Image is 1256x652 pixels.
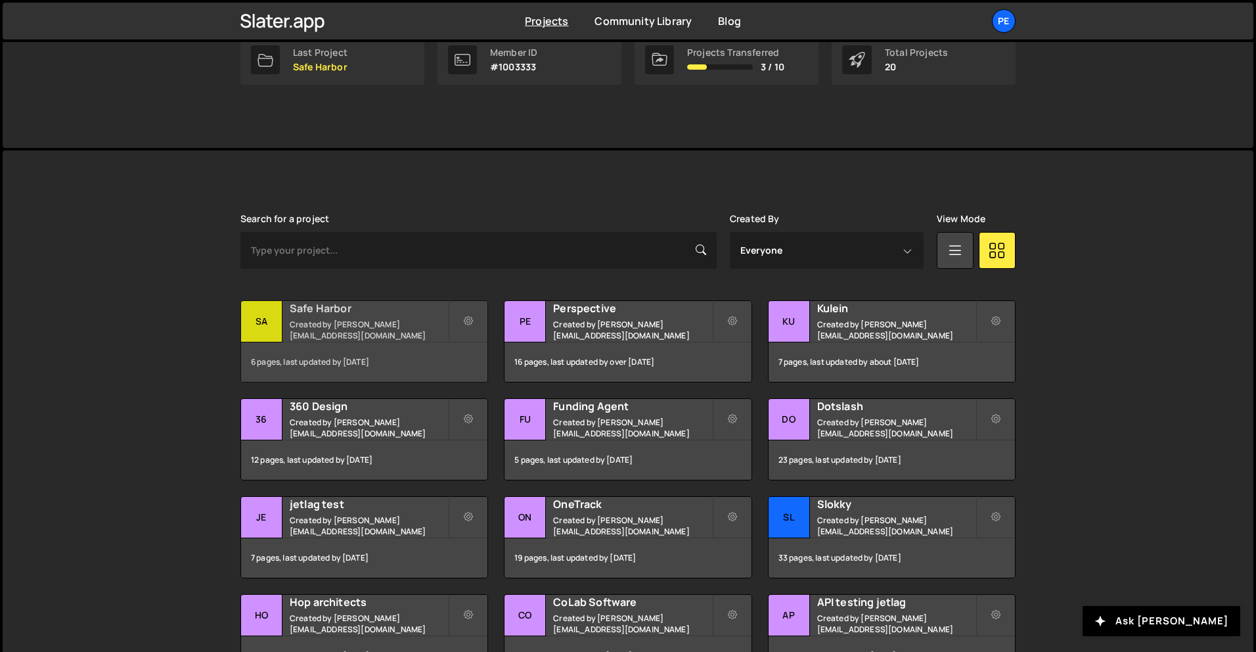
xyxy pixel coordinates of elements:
[769,440,1015,480] div: 23 pages, last updated by [DATE]
[718,14,741,28] a: Blog
[290,301,448,315] h2: Safe Harbor
[240,300,488,383] a: Sa Safe Harbor Created by [PERSON_NAME][EMAIL_ADDRESS][DOMAIN_NAME] 6 pages, last updated by [DATE]
[553,613,711,635] small: Created by [PERSON_NAME][EMAIL_ADDRESS][DOMAIN_NAME]
[490,47,537,58] div: Member ID
[885,62,948,72] p: 20
[769,538,1015,578] div: 33 pages, last updated by [DATE]
[769,595,810,636] div: AP
[290,399,448,413] h2: 360 Design
[241,497,282,538] div: je
[241,399,282,440] div: 36
[505,538,751,578] div: 19 pages, last updated by [DATE]
[505,440,751,480] div: 5 pages, last updated by [DATE]
[241,595,282,636] div: Ho
[504,496,751,578] a: On OneTrack Created by [PERSON_NAME][EMAIL_ADDRESS][DOMAIN_NAME] 19 pages, last updated by [DATE]
[290,595,448,609] h2: Hop architects
[768,300,1016,383] a: Ku Kulein Created by [PERSON_NAME][EMAIL_ADDRESS][DOMAIN_NAME] 7 pages, last updated by about [DATE]
[505,342,751,382] div: 16 pages, last updated by over [DATE]
[769,497,810,538] div: Sl
[761,62,784,72] span: 3 / 10
[769,342,1015,382] div: 7 pages, last updated by about [DATE]
[504,398,751,480] a: Fu Funding Agent Created by [PERSON_NAME][EMAIL_ADDRESS][DOMAIN_NAME] 5 pages, last updated by [D...
[817,319,976,341] small: Created by [PERSON_NAME][EMAIL_ADDRESS][DOMAIN_NAME]
[937,214,985,224] label: View Mode
[769,301,810,342] div: Ku
[817,497,976,511] h2: Slokky
[240,496,488,578] a: je jetlag test Created by [PERSON_NAME][EMAIL_ADDRESS][DOMAIN_NAME] 7 pages, last updated by [DATE]
[553,515,711,537] small: Created by [PERSON_NAME][EMAIL_ADDRESS][DOMAIN_NAME]
[594,14,692,28] a: Community Library
[817,301,976,315] h2: Kulein
[992,9,1016,33] a: Pe
[885,47,948,58] div: Total Projects
[240,214,329,224] label: Search for a project
[553,497,711,511] h2: OneTrack
[1083,606,1240,636] button: Ask [PERSON_NAME]
[290,613,448,635] small: Created by [PERSON_NAME][EMAIL_ADDRESS][DOMAIN_NAME]
[553,301,711,315] h2: Perspective
[290,319,448,341] small: Created by [PERSON_NAME][EMAIL_ADDRESS][DOMAIN_NAME]
[553,595,711,609] h2: CoLab Software
[817,595,976,609] h2: API testing jetlag
[290,497,448,511] h2: jetlag test
[768,496,1016,578] a: Sl Slokky Created by [PERSON_NAME][EMAIL_ADDRESS][DOMAIN_NAME] 33 pages, last updated by [DATE]
[490,62,537,72] p: #1003333
[240,398,488,480] a: 36 360 Design Created by [PERSON_NAME][EMAIL_ADDRESS][DOMAIN_NAME] 12 pages, last updated by [DATE]
[817,613,976,635] small: Created by [PERSON_NAME][EMAIL_ADDRESS][DOMAIN_NAME]
[505,595,546,636] div: Co
[290,515,448,537] small: Created by [PERSON_NAME][EMAIL_ADDRESS][DOMAIN_NAME]
[241,538,487,578] div: 7 pages, last updated by [DATE]
[293,62,348,72] p: Safe Harbor
[553,399,711,413] h2: Funding Agent
[553,319,711,341] small: Created by [PERSON_NAME][EMAIL_ADDRESS][DOMAIN_NAME]
[768,398,1016,480] a: Do Dotslash Created by [PERSON_NAME][EMAIL_ADDRESS][DOMAIN_NAME] 23 pages, last updated by [DATE]
[293,47,348,58] div: Last Project
[553,417,711,439] small: Created by [PERSON_NAME][EMAIL_ADDRESS][DOMAIN_NAME]
[241,440,487,480] div: 12 pages, last updated by [DATE]
[241,301,282,342] div: Sa
[240,35,424,85] a: Last Project Safe Harbor
[730,214,780,224] label: Created By
[504,300,751,383] a: Pe Perspective Created by [PERSON_NAME][EMAIL_ADDRESS][DOMAIN_NAME] 16 pages, last updated by ove...
[505,497,546,538] div: On
[769,399,810,440] div: Do
[505,301,546,342] div: Pe
[241,342,487,382] div: 6 pages, last updated by [DATE]
[505,399,546,440] div: Fu
[817,417,976,439] small: Created by [PERSON_NAME][EMAIL_ADDRESS][DOMAIN_NAME]
[525,14,568,28] a: Projects
[817,399,976,413] h2: Dotslash
[817,515,976,537] small: Created by [PERSON_NAME][EMAIL_ADDRESS][DOMAIN_NAME]
[687,47,784,58] div: Projects Transferred
[240,232,717,269] input: Type your project...
[290,417,448,439] small: Created by [PERSON_NAME][EMAIL_ADDRESS][DOMAIN_NAME]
